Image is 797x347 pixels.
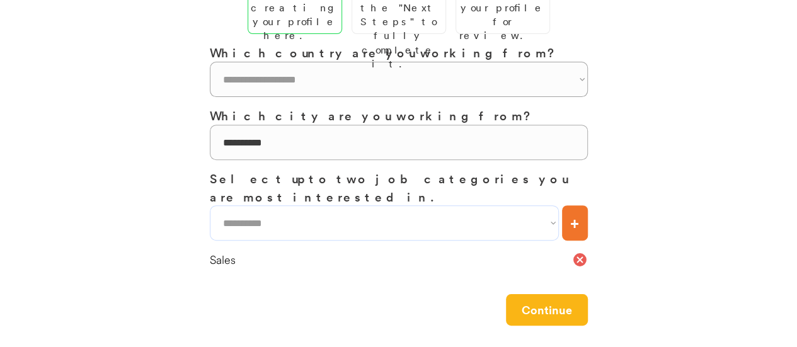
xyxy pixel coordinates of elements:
div: Sales [210,252,572,268]
button: Continue [506,294,588,326]
button: cancel [572,252,588,268]
h3: Which country are you working from? [210,43,588,62]
h3: Which city are you working from? [210,106,588,125]
button: + [562,205,588,241]
h3: Select up to two job categories you are most interested in. [210,169,588,205]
